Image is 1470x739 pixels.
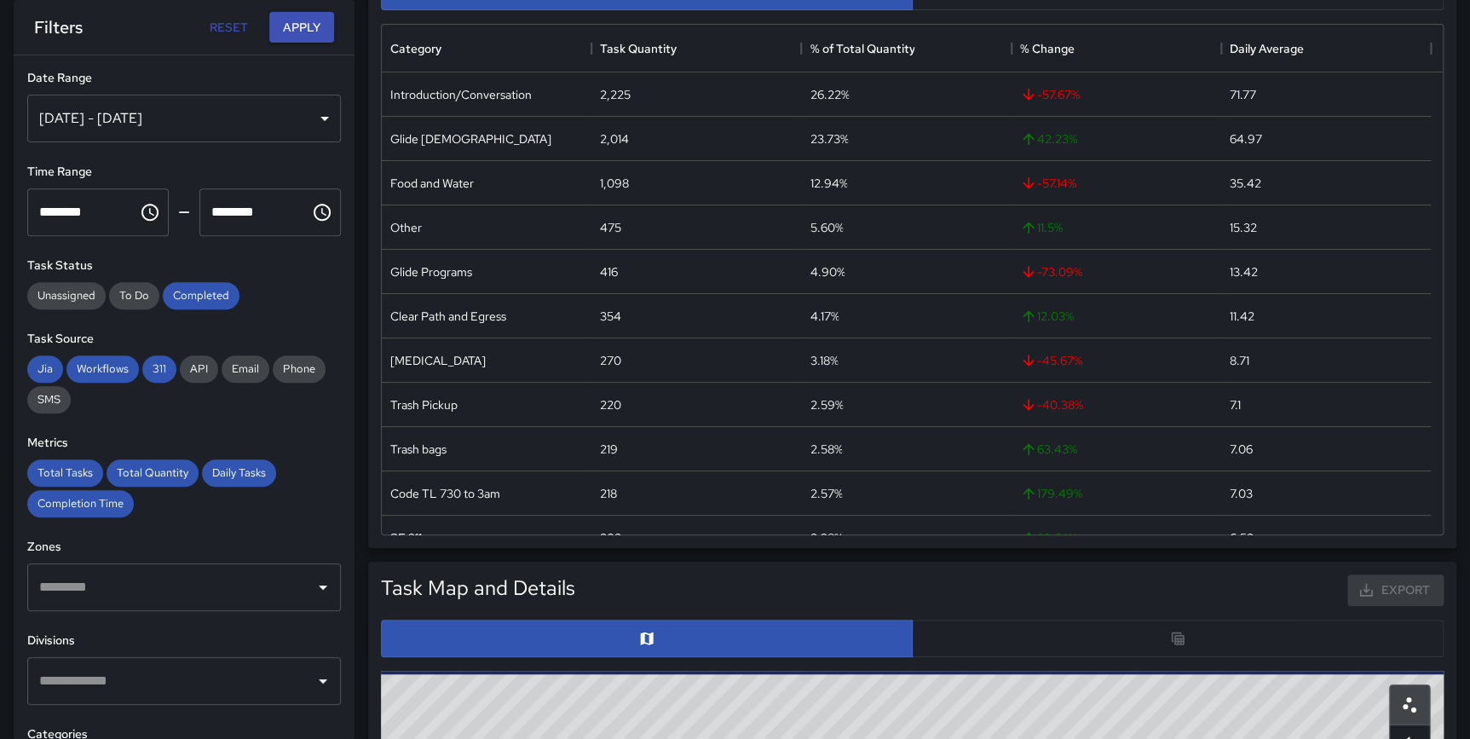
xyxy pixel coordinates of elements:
[390,86,532,103] div: Introduction/Conversation
[27,288,106,303] span: Unassigned
[222,355,269,383] div: Email
[600,396,621,413] div: 220
[163,288,239,303] span: Completed
[1020,396,1083,413] span: -40.38 %
[311,575,335,599] button: Open
[1221,25,1431,72] div: Daily Average
[27,632,341,650] h6: Divisions
[810,25,914,72] div: % of Total Quantity
[109,282,159,309] div: To Do
[27,496,134,511] span: Completion Time
[269,12,334,43] button: Apply
[1020,352,1082,369] span: -45.67 %
[390,219,422,236] div: Other
[27,459,103,487] div: Total Tasks
[27,490,134,517] div: Completion Time
[600,175,629,192] div: 1,098
[600,485,617,502] div: 218
[311,669,335,693] button: Open
[142,361,176,376] span: 311
[810,86,849,103] div: 26.22%
[107,465,199,480] span: Total Quantity
[202,465,276,480] span: Daily Tasks
[1230,263,1258,280] div: 13.42
[600,529,621,546] div: 202
[1020,308,1074,325] span: 12.03 %
[390,529,422,546] div: SF 311
[600,441,618,458] div: 219
[27,465,103,480] span: Total Tasks
[1020,529,1077,546] span: 83.64 %
[390,308,506,325] div: Clear Path and Egress
[600,308,621,325] div: 354
[1230,25,1304,72] div: Daily Average
[27,282,106,309] div: Unassigned
[1020,130,1077,147] span: 42.23 %
[1230,86,1256,103] div: 71.77
[810,396,843,413] div: 2.59%
[163,282,239,309] div: Completed
[27,95,341,142] div: [DATE] - [DATE]
[27,392,71,407] span: SMS
[1230,441,1253,458] div: 7.06
[390,485,500,502] div: Code TL 730 to 3am
[1020,86,1080,103] span: -57.67 %
[390,441,447,458] div: Trash bags
[801,25,1011,72] div: % of Total Quantity
[810,352,838,369] div: 3.18%
[1230,529,1254,546] div: 6.52
[273,361,326,376] span: Phone
[27,538,341,557] h6: Zones
[109,288,159,303] span: To Do
[1230,396,1241,413] div: 7.1
[27,386,71,413] div: SMS
[1230,175,1261,192] div: 35.42
[66,355,139,383] div: Workflows
[600,219,621,236] div: 475
[390,263,472,280] div: Glide Programs
[382,25,591,72] div: Category
[66,361,139,376] span: Workflows
[142,355,176,383] div: 311
[810,308,839,325] div: 4.17%
[27,257,341,275] h6: Task Status
[1230,485,1253,502] div: 7.03
[810,175,847,192] div: 12.94%
[390,175,474,192] div: Food and Water
[1020,25,1075,72] div: % Change
[273,355,326,383] div: Phone
[222,361,269,376] span: Email
[1012,25,1221,72] div: % Change
[381,574,575,602] h5: Task Map and Details
[390,25,441,72] div: Category
[305,195,339,229] button: Choose time, selected time is 11:59 PM
[1020,441,1077,458] span: 63.43 %
[1230,308,1254,325] div: 11.42
[600,86,631,103] div: 2,225
[1020,263,1082,280] span: -73.09 %
[810,130,848,147] div: 23.73%
[107,459,199,487] div: Total Quantity
[1230,219,1257,236] div: 15.32
[1230,130,1262,147] div: 64.97
[810,529,842,546] div: 2.38%
[27,434,341,453] h6: Metrics
[34,14,83,41] h6: Filters
[27,361,63,376] span: Jia
[1020,175,1076,192] span: -57.14 %
[27,355,63,383] div: Jia
[1399,695,1420,715] svg: Scatterplot
[133,195,167,229] button: Choose time, selected time is 12:00 AM
[202,459,276,487] div: Daily Tasks
[810,263,845,280] div: 4.90%
[27,163,341,182] h6: Time Range
[1389,684,1430,725] button: Scatterplot
[600,130,629,147] div: 2,014
[27,69,341,88] h6: Date Range
[390,352,486,369] div: Motivational Interviewing
[180,361,218,376] span: API
[390,130,551,147] div: Glide Church
[810,219,843,236] div: 5.60%
[27,330,341,349] h6: Task Source
[591,25,801,72] div: Task Quantity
